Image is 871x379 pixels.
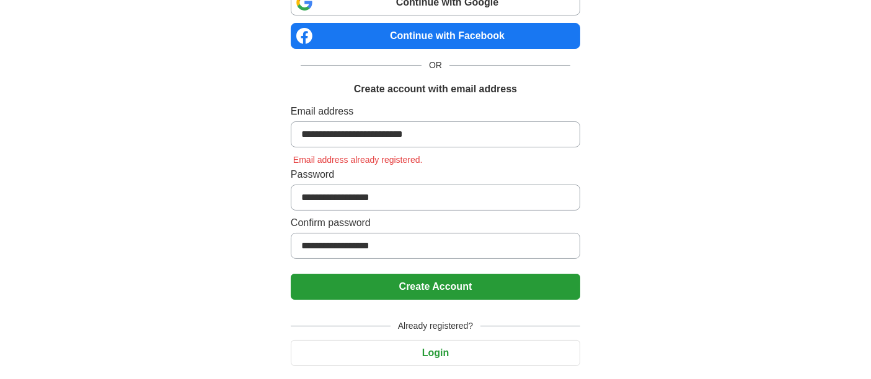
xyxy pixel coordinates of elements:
[291,167,580,182] label: Password
[291,340,580,366] button: Login
[422,59,449,72] span: OR
[391,320,480,333] span: Already registered?
[291,216,580,230] label: Confirm password
[291,23,580,49] a: Continue with Facebook
[291,347,580,358] a: Login
[291,104,580,119] label: Email address
[354,82,517,97] h1: Create account with email address
[291,155,425,165] span: Email address already registered.
[291,274,580,300] button: Create Account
